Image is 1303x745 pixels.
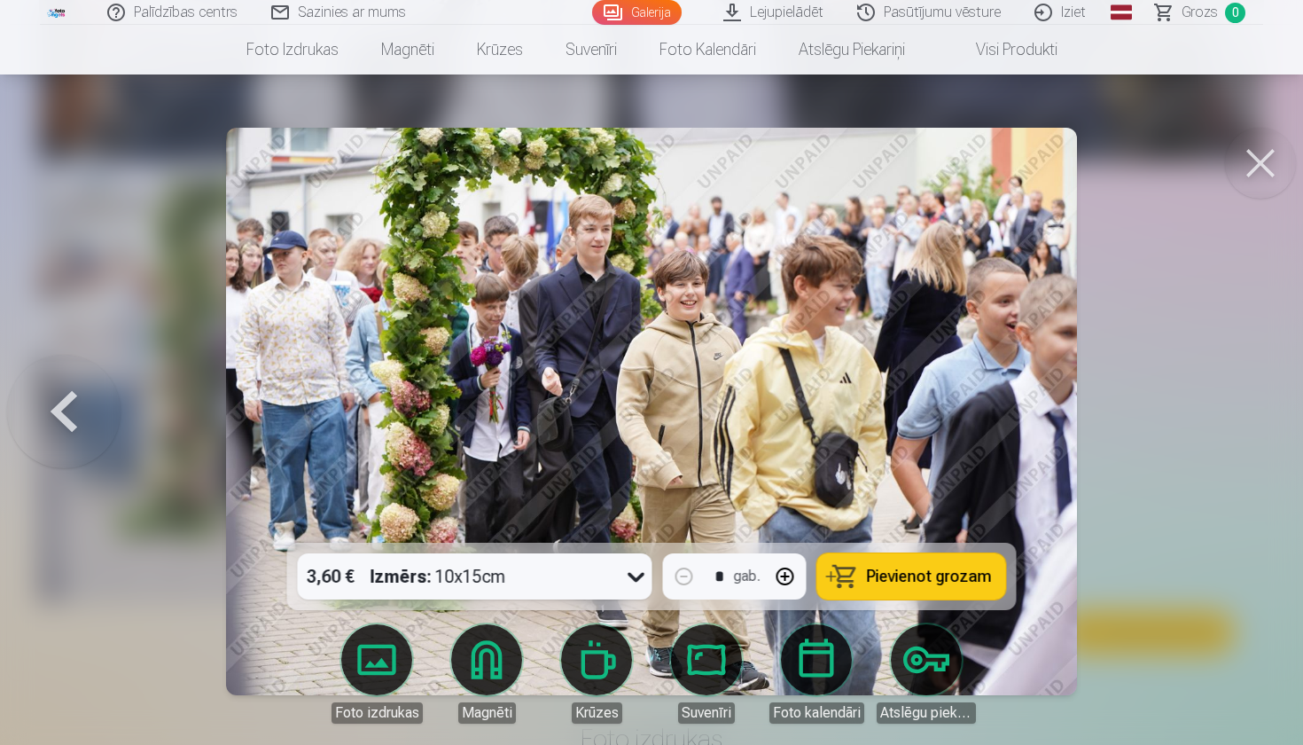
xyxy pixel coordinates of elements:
div: gab. [734,566,761,587]
a: Atslēgu piekariņi [777,25,926,74]
strong: Izmērs : [371,564,432,589]
a: Foto izdrukas [225,25,360,74]
button: Pievienot grozam [817,553,1006,600]
div: 10x15cm [371,553,506,600]
a: Magnēti [360,25,456,74]
span: 0 [1225,3,1245,23]
div: 3,60 € [298,553,363,600]
span: Pievienot grozam [867,569,992,584]
a: Visi produkti [926,25,1079,74]
a: Foto kalendāri [638,25,777,74]
span: Grozs [1182,2,1218,23]
a: Krūzes [456,25,544,74]
a: Suvenīri [544,25,638,74]
img: /fa3 [47,7,66,18]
